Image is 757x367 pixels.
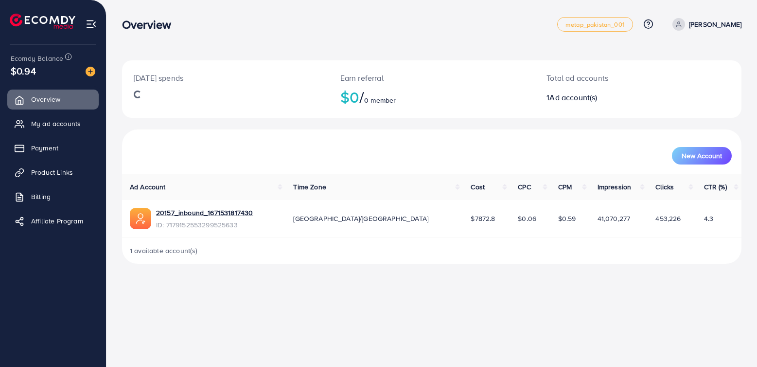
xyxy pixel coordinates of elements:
[557,17,633,32] a: metap_pakistan_001
[546,93,678,102] h2: 1
[7,138,99,158] a: Payment
[598,182,632,192] span: Impression
[31,119,81,128] span: My ad accounts
[558,182,572,192] span: CPM
[11,64,36,78] span: $0.94
[340,72,524,84] p: Earn referral
[471,182,485,192] span: Cost
[31,143,58,153] span: Payment
[130,182,166,192] span: Ad Account
[655,182,674,192] span: Clicks
[689,18,741,30] p: [PERSON_NAME]
[704,214,713,223] span: 4.3
[7,187,99,206] a: Billing
[31,216,83,226] span: Affiliate Program
[10,14,75,29] img: logo
[7,211,99,231] a: Affiliate Program
[86,67,95,76] img: image
[130,246,198,256] span: 1 available account(s)
[682,152,722,159] span: New Account
[11,54,63,63] span: Ecomdy Balance
[7,114,99,133] a: My ad accounts
[558,214,576,223] span: $0.59
[293,214,428,223] span: [GEOGRAPHIC_DATA]/[GEOGRAPHIC_DATA]
[7,90,99,109] a: Overview
[293,182,326,192] span: Time Zone
[549,92,597,103] span: Ad account(s)
[518,182,530,192] span: CPC
[598,214,631,223] span: 41,070,277
[471,214,495,223] span: $7872.8
[156,220,253,230] span: ID: 7179152553299525633
[655,214,681,223] span: 453,226
[86,18,97,30] img: menu
[134,72,317,84] p: [DATE] spends
[156,208,253,218] a: 20157_inbound_1671531817430
[364,95,396,105] span: 0 member
[130,208,151,229] img: ic-ads-acc.e4c84228.svg
[31,94,60,104] span: Overview
[7,163,99,182] a: Product Links
[122,18,179,32] h3: Overview
[31,192,51,202] span: Billing
[518,214,536,223] span: $0.06
[359,86,364,108] span: /
[31,167,73,177] span: Product Links
[704,182,727,192] span: CTR (%)
[340,88,524,106] h2: $0
[565,21,625,28] span: metap_pakistan_001
[672,147,732,165] button: New Account
[669,18,741,31] a: [PERSON_NAME]
[546,72,678,84] p: Total ad accounts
